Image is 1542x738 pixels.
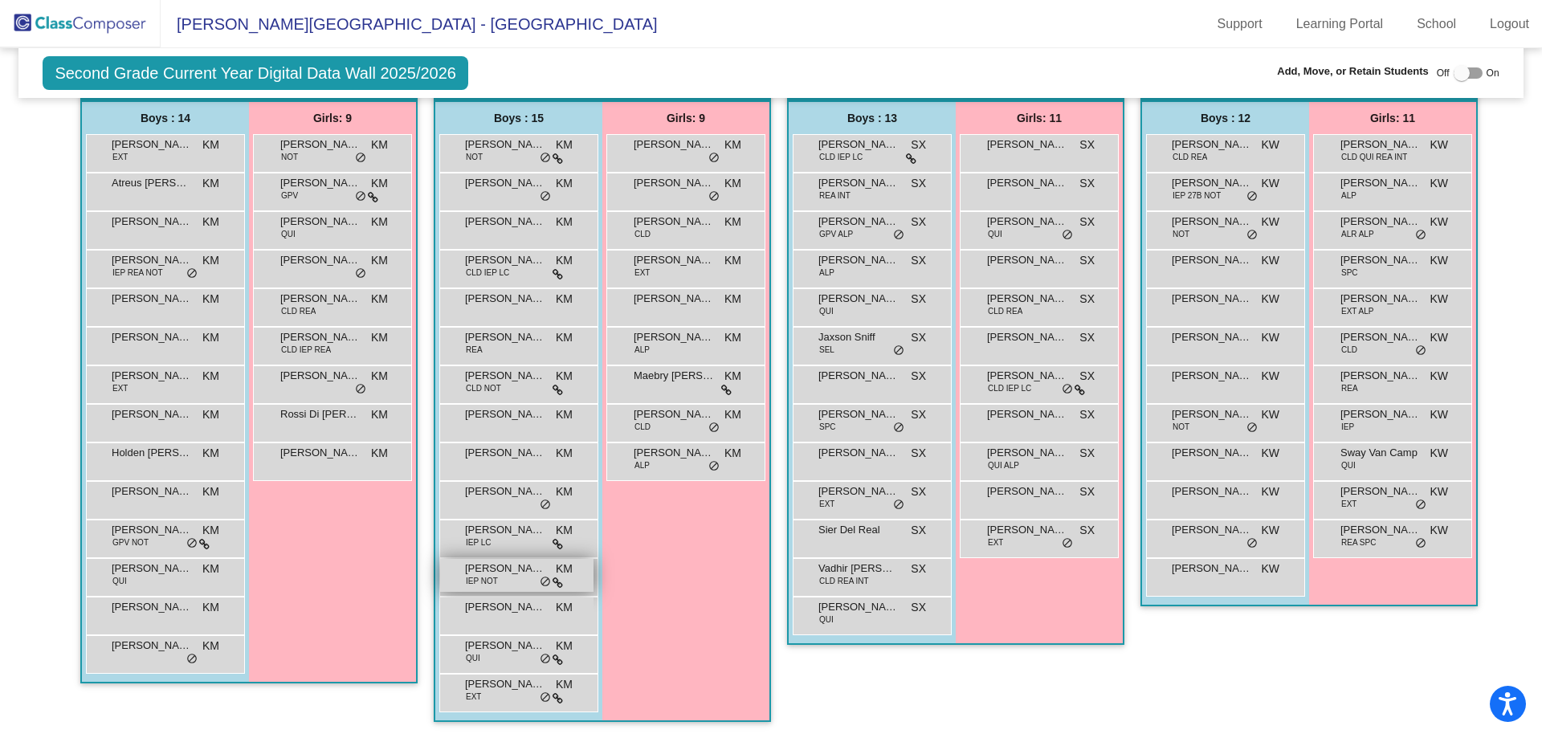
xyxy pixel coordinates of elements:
span: KM [202,252,219,269]
span: [PERSON_NAME] [112,368,192,384]
span: [PERSON_NAME] [1172,329,1252,345]
span: [PERSON_NAME] [818,137,899,153]
span: SPC [819,421,836,433]
span: [PERSON_NAME] [1340,329,1421,345]
span: IEP NOT [466,575,498,587]
span: IEP REA NOT [112,267,163,279]
a: Logout [1477,11,1542,37]
span: KM [371,445,388,462]
span: [PERSON_NAME] [1340,137,1421,153]
span: Sway Van Camp [1340,445,1421,461]
span: [PERSON_NAME] [987,329,1067,345]
span: KM [371,214,388,230]
span: [PERSON_NAME] [465,676,545,692]
span: KM [556,483,573,500]
span: [PERSON_NAME] [112,291,192,307]
span: [PERSON_NAME] [280,214,361,230]
span: [PERSON_NAME] [1340,483,1421,499]
span: [PERSON_NAME] [634,291,714,307]
span: [PERSON_NAME] [465,522,545,538]
span: [PERSON_NAME] [634,175,714,191]
span: SX [1079,483,1095,500]
span: [PERSON_NAME] [634,445,714,461]
span: [PERSON_NAME] [465,368,545,384]
span: CLD REA [281,305,316,317]
span: do_not_disturb_alt [708,190,720,203]
span: [PERSON_NAME] [280,175,361,191]
span: IEP [1341,421,1354,433]
span: [PERSON_NAME] [112,406,192,422]
span: do_not_disturb_alt [1246,190,1258,203]
span: KM [202,214,219,230]
span: KM [556,406,573,423]
span: KW [1430,175,1448,192]
span: KM [371,175,388,192]
span: KM [371,291,388,308]
span: [PERSON_NAME] [634,329,714,345]
span: KM [371,252,388,269]
span: [PERSON_NAME] [818,483,899,499]
span: do_not_disturb_alt [355,383,366,396]
span: EXT [1341,498,1356,510]
span: CLD REA [1173,151,1207,163]
span: KW [1261,368,1279,385]
span: QUI ALP [988,459,1019,471]
span: [PERSON_NAME] [465,252,545,268]
span: KM [202,638,219,654]
span: KM [556,252,573,269]
span: KM [556,291,573,308]
span: KM [724,175,741,192]
span: KW [1261,483,1279,500]
span: [PERSON_NAME] [280,368,361,384]
a: Learning Portal [1283,11,1397,37]
span: KM [556,329,573,346]
span: EXT [112,382,128,394]
span: [PERSON_NAME] [1172,252,1252,268]
span: [PERSON_NAME] [634,406,714,422]
span: [PERSON_NAME] [112,329,192,345]
span: KM [202,522,219,539]
span: [PERSON_NAME] [1172,291,1252,307]
span: KW [1261,445,1279,462]
span: EXT [634,267,650,279]
span: SX [1079,329,1095,346]
span: NOT [1173,228,1189,240]
span: SX [1079,175,1095,192]
span: KM [371,406,388,423]
span: [PERSON_NAME] [465,214,545,230]
span: KM [202,483,219,500]
span: CLD [634,421,651,433]
span: KM [556,561,573,577]
span: QUI [112,575,127,587]
span: CLD IEP LC [988,382,1031,394]
span: SX [1079,252,1095,269]
span: Off [1437,66,1450,80]
span: SPC [1341,267,1358,279]
span: do_not_disturb_alt [1415,499,1426,512]
span: do_not_disturb_alt [1415,229,1426,242]
span: [PERSON_NAME] [1340,214,1421,230]
span: do_not_disturb_alt [1246,422,1258,434]
span: [PERSON_NAME] [818,368,899,384]
span: KM [724,445,741,462]
span: [PERSON_NAME] [1172,522,1252,538]
span: [PERSON_NAME][GEOGRAPHIC_DATA] - [GEOGRAPHIC_DATA] [161,11,658,37]
span: On [1487,66,1499,80]
span: [PERSON_NAME] [987,291,1067,307]
span: KM [724,214,741,230]
span: do_not_disturb_alt [540,653,551,666]
span: KM [556,676,573,693]
span: [PERSON_NAME] [280,329,361,345]
span: [PERSON_NAME] [465,137,545,153]
span: [PERSON_NAME] [818,599,899,615]
span: do_not_disturb_alt [1415,537,1426,550]
span: GPV ALP [819,228,853,240]
span: KM [556,214,573,230]
span: GPV NOT [112,536,149,548]
span: KM [724,291,741,308]
span: KW [1430,329,1448,346]
a: Support [1205,11,1275,37]
span: Rossi Di [PERSON_NAME] [280,406,361,422]
span: KM [556,175,573,192]
span: REA SPC [1341,536,1376,548]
